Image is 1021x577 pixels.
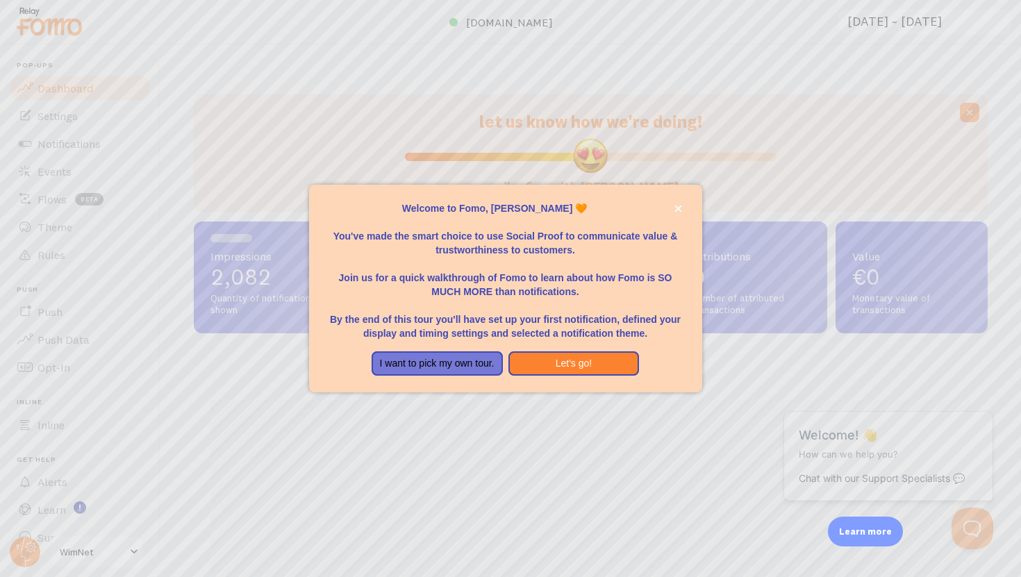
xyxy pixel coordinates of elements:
button: I want to pick my own tour. [372,351,503,376]
p: Welcome to Fomo, [PERSON_NAME] 🧡 [326,201,686,215]
p: You've made the smart choice to use Social Proof to communicate value & trustworthiness to custom... [326,215,686,257]
div: Learn more [828,517,903,546]
button: close, [671,201,686,216]
button: Let's go! [508,351,640,376]
p: Learn more [839,525,892,538]
div: Welcome to Fomo, Sören Dejonghe 🧡You&amp;#39;ve made the smart choice to use Social Proof to comm... [309,185,702,393]
p: Join us for a quick walkthrough of Fomo to learn about how Fomo is SO MUCH MORE than notifications. [326,257,686,299]
p: By the end of this tour you'll have set up your first notification, defined your display and timi... [326,299,686,340]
